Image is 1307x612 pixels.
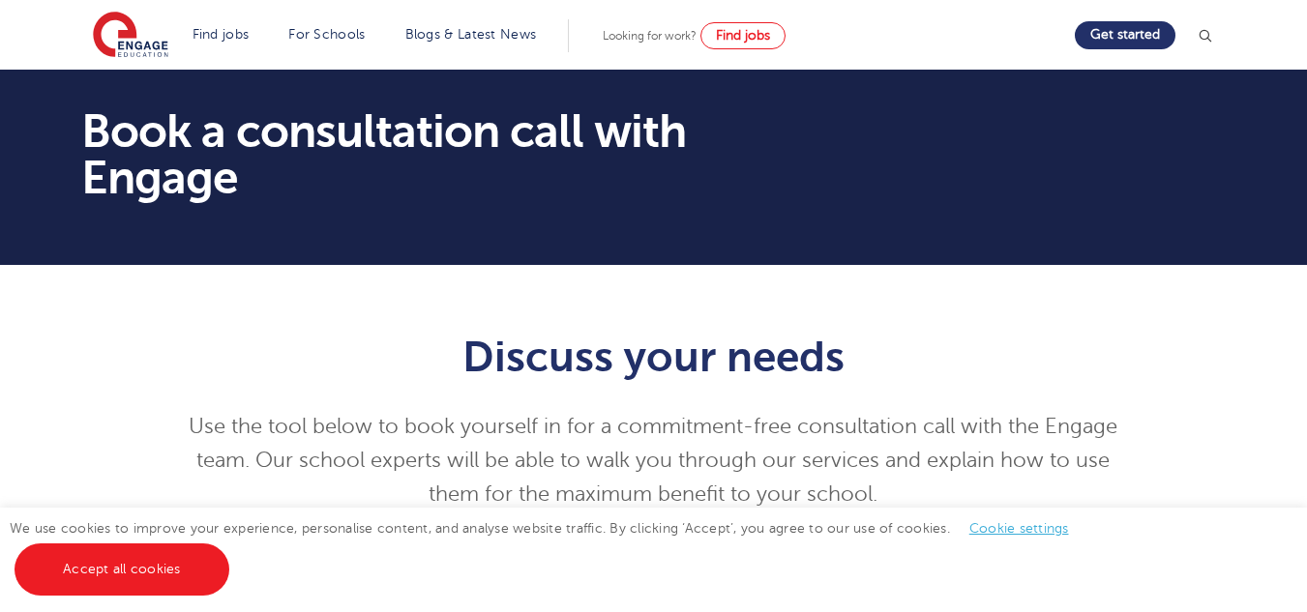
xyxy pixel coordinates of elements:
[93,12,168,60] img: Engage Education
[193,27,250,42] a: Find jobs
[1075,21,1175,49] a: Get started
[716,28,770,43] span: Find jobs
[15,543,229,596] a: Accept all cookies
[179,410,1128,511] p: Use the tool below to book yourself in for a commitment-free consultation call with the Engage te...
[288,27,365,42] a: For Schools
[603,29,697,43] span: Looking for work?
[10,521,1088,576] span: We use cookies to improve your experience, personalise content, and analyse website traffic. By c...
[969,521,1069,536] a: Cookie settings
[81,108,835,201] h1: Book a consultation call with Engage
[700,22,786,49] a: Find jobs
[405,27,537,42] a: Blogs & Latest News
[179,333,1128,381] h1: Discuss your needs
